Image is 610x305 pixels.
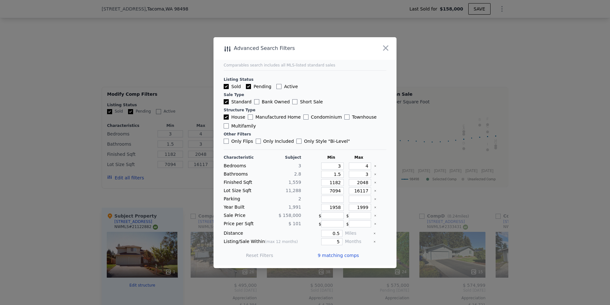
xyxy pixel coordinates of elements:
[246,84,251,89] input: Pending
[254,99,259,104] input: Bank Owned
[256,139,261,144] input: Only Included
[374,190,376,192] button: Clear
[303,114,308,120] input: Condominium
[224,123,229,128] input: Multifamily
[248,114,301,120] label: Manufactured Home
[224,212,261,219] div: Sale Price
[292,99,323,105] label: Short Sale
[224,83,241,90] label: Sold
[224,155,261,160] div: Characteristic
[298,196,301,201] span: 2
[213,44,360,53] div: Advanced Search Filters
[288,204,301,210] span: 1,991
[224,114,229,120] input: House
[288,180,301,185] span: 1,559
[246,252,273,259] button: Reset
[224,123,256,129] label: Multifamily
[318,252,359,259] span: 9 matching comps
[224,132,386,137] div: Other Filters
[224,77,386,82] div: Listing Status
[373,232,376,235] button: Clear
[224,99,252,105] label: Standard
[346,220,371,227] div: $
[279,213,301,218] span: $ 158,000
[248,114,253,120] input: Manufactured Home
[224,92,386,97] div: Sale Type
[224,204,261,211] div: Year Built
[374,173,376,176] button: Clear
[224,196,261,203] div: Parking
[256,138,294,144] label: Only Included
[224,139,229,144] input: Only Flips
[246,83,271,90] label: Pending
[286,188,301,193] span: 11,288
[345,238,371,245] div: Months
[344,114,349,120] input: Townhouse
[254,99,290,105] label: Bank Owned
[344,114,376,120] label: Townhouse
[224,171,261,178] div: Bathrooms
[276,84,281,89] input: Active
[374,214,376,217] button: Clear
[374,223,376,225] button: Clear
[303,114,342,120] label: Condominium
[276,83,298,90] label: Active
[346,212,371,219] div: $
[374,165,376,167] button: Clear
[288,221,301,226] span: $ 101
[224,238,301,245] div: Listing/Sale Within
[224,163,261,170] div: Bedrooms
[296,138,350,144] label: Only Style " Bi-Level "
[346,155,371,160] div: Max
[265,239,298,244] span: (max 12 months)
[373,240,376,243] button: Clear
[224,114,245,120] label: House
[224,138,253,144] label: Only Flips
[224,84,229,89] input: Sold
[296,139,302,144] input: Only Style "Bi-Level"
[224,63,386,68] div: Comparables search includes all MLS-listed standard sales
[224,230,301,237] div: Distance
[319,220,344,227] div: $
[224,99,229,104] input: Standard
[224,107,386,113] div: Structure Type
[319,212,344,219] div: $
[345,230,371,237] div: Miles
[374,198,376,200] button: Clear
[224,220,261,227] div: Price per Sqft
[374,206,376,209] button: Clear
[224,179,261,186] div: Finished Sqft
[264,155,301,160] div: Subject
[294,171,301,177] span: 2.8
[374,181,376,184] button: Clear
[292,99,297,104] input: Short Sale
[319,155,344,160] div: Min
[224,187,261,194] div: Lot Size Sqft
[298,163,301,168] span: 3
